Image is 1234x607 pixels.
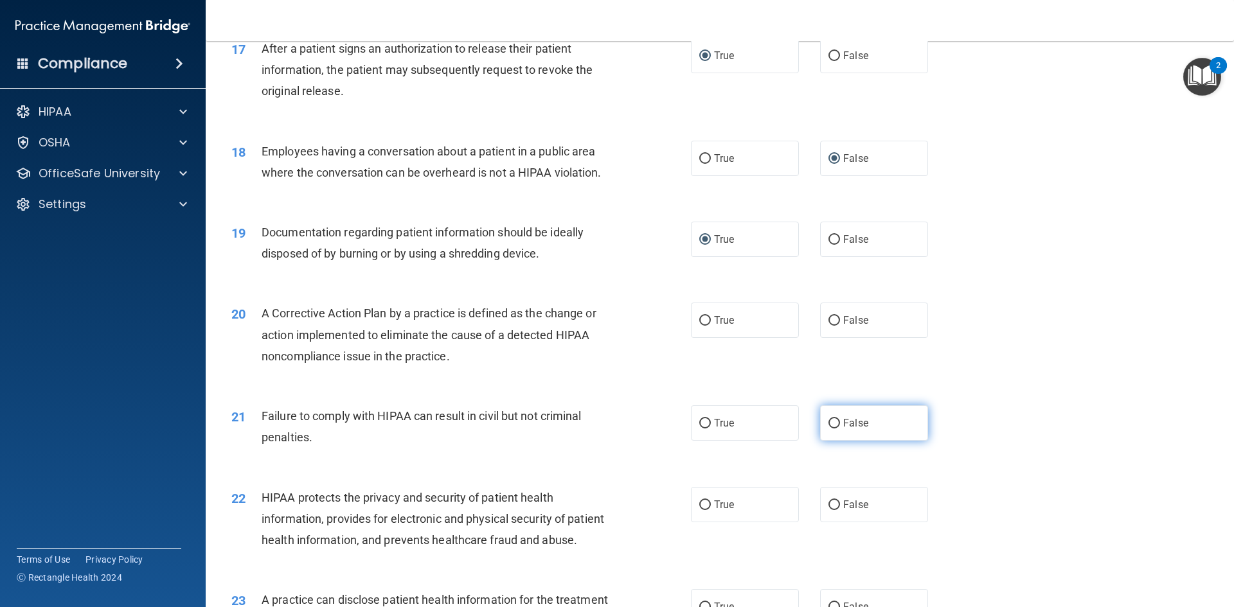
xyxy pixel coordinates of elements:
[262,225,584,260] span: Documentation regarding patient information should be ideally disposed of by burning or by using ...
[231,145,246,160] span: 18
[15,104,187,119] a: HIPAA
[699,316,711,326] input: True
[38,55,127,73] h4: Compliance
[699,419,711,428] input: True
[262,42,593,98] span: After a patient signs an authorization to release their patient information, the patient may subs...
[262,491,604,547] span: HIPAA protects the privacy and security of patient health information, provides for electronic an...
[1216,66,1221,82] div: 2
[843,498,868,511] span: False
[17,553,70,566] a: Terms of Use
[39,135,71,150] p: OSHA
[843,233,868,245] span: False
[85,553,143,566] a: Privacy Policy
[231,491,246,506] span: 22
[828,316,840,326] input: False
[699,154,711,164] input: True
[39,104,71,119] p: HIPAA
[843,417,868,429] span: False
[262,306,596,362] span: A Corrective Action Plan by a practice is defined as the change or action implemented to eliminat...
[699,500,711,510] input: True
[15,197,187,212] a: Settings
[714,49,734,62] span: True
[231,409,246,425] span: 21
[714,152,734,164] span: True
[231,306,246,322] span: 20
[714,314,734,326] span: True
[699,235,711,245] input: True
[39,197,86,212] p: Settings
[714,417,734,429] span: True
[828,51,840,61] input: False
[843,152,868,164] span: False
[15,13,190,39] img: PMB logo
[714,233,734,245] span: True
[828,500,840,510] input: False
[714,498,734,511] span: True
[843,49,868,62] span: False
[828,235,840,245] input: False
[17,571,122,584] span: Ⓒ Rectangle Health 2024
[231,225,246,241] span: 19
[262,145,602,179] span: Employees having a conversation about a patient in a public area where the conversation can be ov...
[15,166,187,181] a: OfficeSafe University
[262,409,582,444] span: Failure to comply with HIPAA can result in civil but not criminal penalties.
[231,42,246,57] span: 17
[15,135,187,150] a: OSHA
[1012,516,1219,567] iframe: Drift Widget Chat Controller
[39,166,160,181] p: OfficeSafe University
[1183,58,1221,96] button: Open Resource Center, 2 new notifications
[699,51,711,61] input: True
[828,154,840,164] input: False
[828,419,840,428] input: False
[843,314,868,326] span: False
